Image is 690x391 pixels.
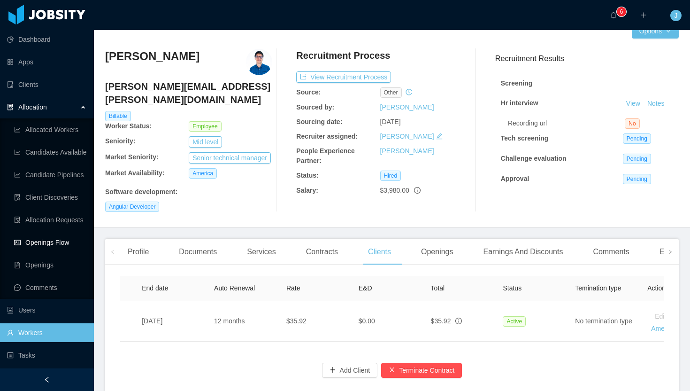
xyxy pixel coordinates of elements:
[14,165,86,184] a: icon: line-chartCandidate Pipelines
[414,187,421,194] span: info-circle
[644,98,668,109] button: Notes
[296,118,342,125] b: Sourcing date:
[279,301,351,342] td: $35.92
[142,317,162,325] span: [DATE]
[501,99,538,107] strong: Hr interview
[431,317,451,325] span: $35.92
[296,103,334,111] b: Sourced by:
[380,118,401,125] span: [DATE]
[381,363,462,378] button: icon: closeTerminate Contract
[632,23,679,39] button: Optionsicon: down
[296,73,391,81] a: icon: exportView Recruitment Process
[105,137,136,145] b: Seniority:
[501,175,529,182] strong: Approval
[640,12,647,18] i: icon: plus
[14,211,86,229] a: icon: file-doneAllocation Requests
[296,49,390,62] h4: Recruitment Process
[14,233,86,252] a: icon: idcardOpenings Flow
[189,152,271,164] button: Senior technical manager
[246,49,272,75] img: 0796e050-5fe8-11e9-9094-87d14aeb59db_5e5d870f1f836-400w.png
[296,71,391,83] button: icon: exportView Recruitment Process
[647,309,674,324] button: Edit
[508,118,625,128] div: Recording url
[623,174,651,184] span: Pending
[7,30,86,49] a: icon: pie-chartDashboard
[431,284,445,292] span: Total
[675,10,678,21] span: J
[359,317,375,325] span: $0.00
[120,239,156,265] div: Profile
[7,323,86,342] a: icon: userWorkers
[647,284,669,292] span: Actions
[171,239,224,265] div: Documents
[414,239,461,265] div: Openings
[296,172,318,179] b: Status:
[105,122,152,130] b: Worker Status:
[14,278,86,297] a: icon: messageComments
[296,88,321,96] b: Source:
[105,80,272,106] h4: [PERSON_NAME][EMAIL_ADDRESS][PERSON_NAME][DOMAIN_NAME]
[503,316,526,327] span: Active
[406,89,412,95] i: icon: history
[501,155,567,162] strong: Challenge evaluation
[617,7,626,16] sup: 6
[625,118,639,129] span: No
[476,239,571,265] div: Earnings And Discounts
[623,154,651,164] span: Pending
[322,363,378,378] button: icon: plusAdd Client
[189,168,217,179] span: America
[214,284,255,292] span: Auto Renewal
[299,239,345,265] div: Contracts
[105,202,159,212] span: Angular Developer
[620,7,623,16] p: 6
[585,239,636,265] div: Comments
[105,188,177,195] b: Software development :
[18,103,47,111] span: Allocation
[7,104,14,110] i: icon: solution
[14,188,86,207] a: icon: file-searchClient Discoveries
[436,133,443,140] i: icon: edit
[7,75,86,94] a: icon: auditClients
[360,239,399,265] div: Clients
[380,87,402,98] span: other
[380,103,434,111] a: [PERSON_NAME]
[105,111,131,121] span: Billable
[455,318,462,324] span: info-circle
[610,12,617,18] i: icon: bell
[7,346,86,365] a: icon: profileTasks
[296,187,318,194] b: Salary:
[189,121,221,132] span: Employee
[239,239,283,265] div: Services
[105,153,159,161] b: Market Seniority:
[567,301,640,342] td: No termination type
[189,136,222,148] button: Mid level
[207,301,279,342] td: 12 months
[296,147,355,164] b: People Experience Partner:
[668,250,673,254] i: icon: right
[296,133,358,140] b: Recruiter assigned:
[495,53,679,64] h3: Recruitment Results
[359,284,372,292] span: E&D
[14,143,86,162] a: icon: line-chartCandidates Available
[623,100,644,107] a: View
[380,147,434,155] a: [PERSON_NAME]
[575,284,621,292] span: Temination type
[623,133,651,144] span: Pending
[380,171,401,181] span: Hired
[7,301,86,320] a: icon: robotUsers
[380,133,434,140] a: [PERSON_NAME]
[105,169,165,177] b: Market Availability:
[105,49,199,64] h3: [PERSON_NAME]
[14,256,86,274] a: icon: file-textOpenings
[286,284,300,292] span: Rate
[651,325,690,332] a: Amendments
[7,53,86,71] a: icon: appstoreApps
[501,134,549,142] strong: Tech screening
[380,187,409,194] span: $3,980.00
[110,250,115,254] i: icon: left
[503,284,521,292] span: Status
[14,120,86,139] a: icon: line-chartAllocated Workers
[142,284,168,292] span: End date
[501,79,533,87] strong: Screening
